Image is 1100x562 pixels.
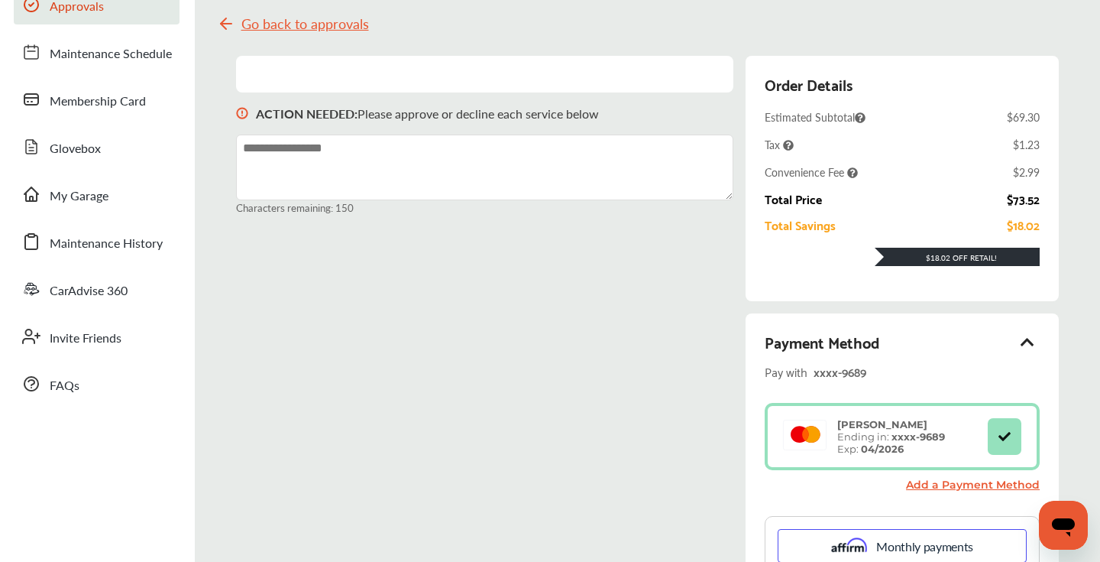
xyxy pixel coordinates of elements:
[861,443,904,455] strong: 04/2026
[14,80,180,119] a: Membership Card
[765,137,794,152] span: Tax
[236,200,733,215] small: Characters remaining: 150
[50,187,108,206] span: My Garage
[14,127,180,167] a: Glovebox
[837,418,927,430] strong: [PERSON_NAME]
[814,361,1005,382] div: xxxx- 9689
[765,192,822,206] div: Total Price
[14,269,180,309] a: CarAdvise 360
[50,44,172,64] span: Maintenance Schedule
[765,361,807,382] span: Pay with
[50,139,101,159] span: Glovebox
[765,329,1040,355] div: Payment Method
[50,376,79,396] span: FAQs
[891,430,945,443] strong: xxxx- 9689
[765,71,852,97] div: Order Details
[1007,109,1040,125] div: $69.30
[1007,218,1040,232] div: $18.02
[831,537,867,555] img: affirm.ee73cc9f.svg
[50,281,128,301] span: CarAdvise 360
[14,222,180,262] a: Maintenance History
[765,164,858,180] span: Convenience Fee
[1039,501,1088,550] iframe: Button to launch messaging window
[765,109,865,125] span: Estimated Subtotal
[50,329,121,349] span: Invite Friends
[830,418,953,455] div: Ending in: Exp:
[50,92,146,112] span: Membership Card
[14,364,180,404] a: FAQs
[256,105,357,122] b: ACTION NEEDED :
[1007,192,1040,206] div: $73.52
[14,317,180,356] a: Invite Friends
[14,174,180,214] a: My Garage
[1013,164,1040,180] div: $2.99
[236,93,248,135] img: svg+xml;base64,PHN2ZyB3aWR0aD0iMTYiIGhlaWdodD0iMTciIHZpZXdCb3g9IjAgMCAxNiAxNyIgZmlsbD0ibm9uZSIgeG...
[50,234,163,254] span: Maintenance History
[256,105,599,122] p: Please approve or decline each service below
[241,16,369,31] span: Go back to approvals
[765,218,836,232] div: Total Savings
[1013,137,1040,152] div: $1.23
[14,32,180,72] a: Maintenance Schedule
[217,15,235,33] img: svg+xml;base64,PHN2ZyB4bWxucz0iaHR0cDovL3d3dy53My5vcmcvMjAwMC9zdmciIHdpZHRoPSIyNCIgaGVpZ2h0PSIyNC...
[906,478,1040,492] a: Add a Payment Method
[875,252,1040,263] div: $18.02 Off Retail!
